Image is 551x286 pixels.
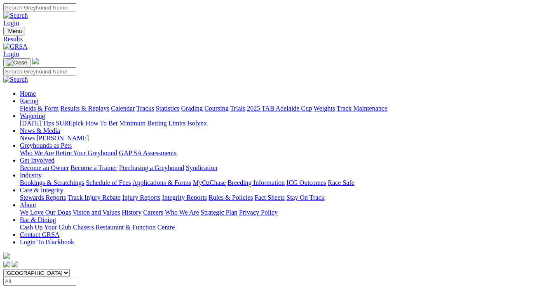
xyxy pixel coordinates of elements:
[119,164,184,171] a: Purchasing a Greyhound
[193,179,226,186] a: MyOzChase
[337,105,387,112] a: Track Maintenance
[165,209,199,216] a: Who We Are
[20,164,548,172] div: Get Involved
[209,194,253,201] a: Rules & Policies
[32,58,39,64] img: logo-grsa-white.png
[60,105,109,112] a: Results & Replays
[20,97,38,104] a: Racing
[86,179,131,186] a: Schedule of Fees
[3,50,19,57] a: Login
[227,179,285,186] a: Breeding Information
[20,224,548,231] div: Bar & Dining
[86,120,118,127] a: How To Bet
[68,194,120,201] a: Track Injury Rebate
[187,120,207,127] a: Isolynx
[143,209,163,216] a: Careers
[119,120,185,127] a: Minimum Betting Limits
[3,58,30,67] button: Toggle navigation
[122,209,141,216] a: History
[8,28,22,34] span: Menu
[20,149,548,157] div: Greyhounds as Pets
[247,105,312,112] a: 2025 TAB Adelaide Cup
[119,149,177,156] a: GAP SA Assessments
[56,149,117,156] a: Retire Your Greyhound
[20,105,548,112] div: Racing
[156,105,180,112] a: Statistics
[73,224,175,231] a: Chasers Restaurant & Function Centre
[70,164,117,171] a: Become a Trainer
[20,172,42,179] a: Industry
[20,209,548,216] div: About
[314,105,335,112] a: Weights
[20,164,69,171] a: Become an Owner
[7,59,27,66] img: Close
[201,209,237,216] a: Strategic Plan
[20,194,66,201] a: Stewards Reports
[20,194,548,201] div: Care & Integrity
[20,90,36,97] a: Home
[20,179,548,187] div: Industry
[20,142,72,149] a: Greyhounds as Pets
[20,231,59,238] a: Contact GRSA
[3,12,28,19] img: Search
[3,253,10,259] img: logo-grsa-white.png
[20,135,35,142] a: News
[36,135,89,142] a: [PERSON_NAME]
[111,105,135,112] a: Calendar
[328,179,354,186] a: Race Safe
[122,194,160,201] a: Injury Reports
[286,194,324,201] a: Stay On Track
[239,209,278,216] a: Privacy Policy
[20,105,59,112] a: Fields & Form
[3,261,10,267] img: facebook.svg
[3,67,76,76] input: Search
[3,277,76,286] input: Select date
[20,209,71,216] a: We Love Our Dogs
[3,35,548,43] a: Results
[12,261,18,267] img: twitter.svg
[186,164,217,171] a: Syndication
[20,239,74,246] a: Login To Blackbook
[3,76,28,83] img: Search
[132,179,191,186] a: Applications & Forms
[20,216,56,223] a: Bar & Dining
[20,127,60,134] a: News & Media
[255,194,285,201] a: Fact Sheets
[3,27,25,35] button: Toggle navigation
[20,135,548,142] div: News & Media
[3,19,19,26] a: Login
[181,105,203,112] a: Grading
[20,224,71,231] a: Cash Up Your Club
[20,149,54,156] a: Who We Are
[20,112,45,119] a: Wagering
[162,194,207,201] a: Integrity Reports
[56,120,84,127] a: SUREpick
[20,120,54,127] a: [DATE] Tips
[20,187,63,194] a: Care & Integrity
[20,120,548,127] div: Wagering
[286,179,326,186] a: ICG Outcomes
[204,105,229,112] a: Coursing
[73,209,120,216] a: Vision and Values
[20,179,84,186] a: Bookings & Scratchings
[3,43,28,50] img: GRSA
[20,157,54,164] a: Get Involved
[136,105,154,112] a: Tracks
[230,105,245,112] a: Trials
[20,201,36,208] a: About
[3,3,76,12] input: Search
